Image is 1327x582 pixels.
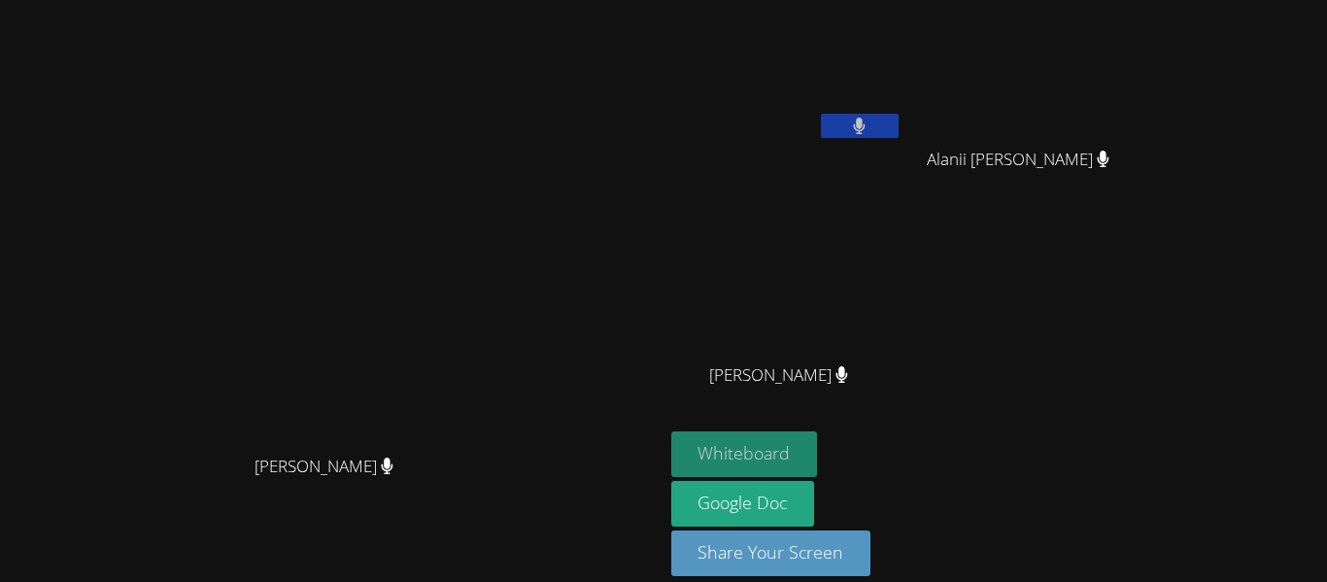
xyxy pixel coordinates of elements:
span: [PERSON_NAME] [255,453,393,481]
button: Share Your Screen [671,531,871,576]
a: Google Doc [671,481,815,527]
span: Alanii [PERSON_NAME] [927,146,1109,174]
button: Whiteboard [671,431,818,477]
span: [PERSON_NAME] [709,361,848,390]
